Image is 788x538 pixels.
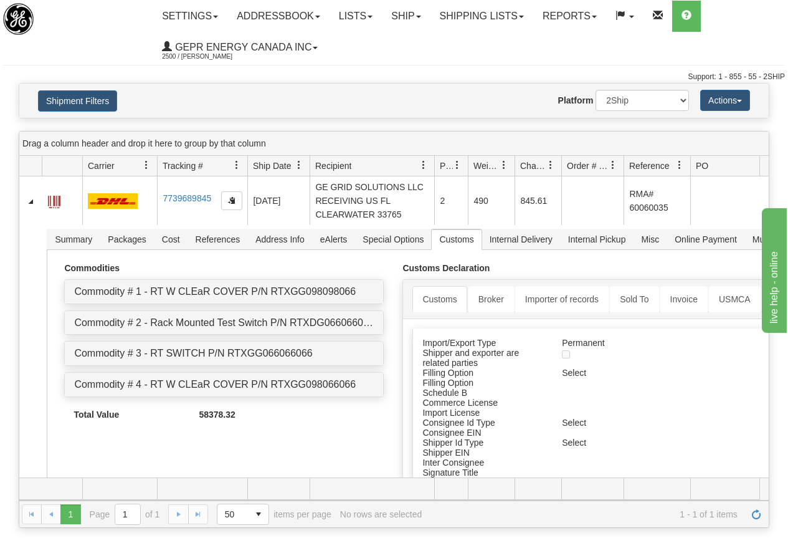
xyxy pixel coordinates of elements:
th: Press ctrl + space to group [561,156,624,176]
span: Online Payment [667,229,744,249]
div: Signature Name [413,478,553,488]
img: 7 - DHL_Worldwide [88,193,138,209]
div: Shipper Id Type [413,438,553,448]
td: GE GRID SOLUTIONS LLC RECEIVING US FL CLEARWATER 33765 [310,176,434,225]
a: Commodity # 1 - RT W CLEaR COVER P/N RTXGG098098066 [74,286,356,297]
div: Filling Option [413,378,553,388]
th: Press ctrl + space to group [434,156,468,176]
a: Importer of records [515,286,609,312]
span: Cost [154,229,188,249]
th: Press ctrl + space to group [515,156,561,176]
div: No rows are selected [340,509,422,519]
td: 490 [468,176,515,225]
button: Copy to clipboard [221,191,242,210]
input: Page 1 [115,504,140,524]
strong: 58378.32 [199,410,235,420]
span: Carrier [88,160,115,172]
a: Shipping lists [430,1,533,32]
a: 7739689845 [163,193,211,203]
span: Internal Delivery [482,229,560,249]
div: Select [553,418,722,428]
a: Packages filter column settings [447,155,468,176]
th: Press ctrl + space to group [157,156,247,176]
span: GEPR Energy Canada Inc [172,42,311,52]
td: 845.61 [515,176,561,225]
span: PO [696,160,708,172]
strong: Commodities [64,263,120,273]
a: Refresh [746,504,766,524]
a: Settings [153,1,227,32]
div: Inter Consignee [413,458,553,468]
span: Customs [432,229,481,249]
th: Press ctrl + space to group [690,156,773,176]
a: Order # / Ship Request # filter column settings [602,155,624,176]
div: Commerce License [413,398,553,408]
span: items per page [217,504,331,525]
a: Broker [468,286,514,312]
div: Import/Export Type [413,338,553,348]
span: 50 [225,508,241,521]
img: logo2500.jpg [3,3,34,35]
a: Commodity # 4 - RT W CLEaR COVER P/N RTXGG098066066 [74,379,356,390]
a: Commodity # 3 - RT SWITCH P/N RTXGG066066066 [74,348,312,358]
span: Special Options [355,229,431,249]
strong: Customs Declaration [402,263,490,273]
span: select [249,504,268,524]
div: Import License [413,408,553,418]
span: eAlerts [313,229,355,249]
a: Reports [533,1,606,32]
iframe: chat widget [759,205,787,332]
span: Recipient [315,160,351,172]
a: Ship [382,1,430,32]
a: Invoice [660,286,708,312]
a: Lists [330,1,382,32]
div: Select [553,438,722,448]
div: Filling Option [413,368,553,378]
label: Platform [558,94,594,107]
th: Press ctrl + space to group [82,156,157,176]
span: Misc [634,229,667,249]
div: grid grouping header [19,132,769,156]
span: Internal Pickup [561,229,634,249]
a: PO filter column settings [752,155,773,176]
th: Press ctrl + space to group [310,156,434,176]
div: Select [553,368,722,378]
span: Page sizes drop down [217,504,269,525]
div: Support: 1 - 855 - 55 - 2SHIP [3,72,785,82]
div: Shipper and exporter are related parties [413,348,553,368]
a: Customs [412,286,467,312]
a: Sold To [610,286,658,312]
a: GEPR Energy Canada Inc 2500 / [PERSON_NAME] [153,32,327,63]
div: Consignee EIN [413,428,553,438]
th: Press ctrl + space to group [624,156,690,176]
a: Commodity # 2 - Rack Mounted Test Switch P/N RTXDG066066066 [74,317,374,328]
td: RMA# 60060035 [624,176,690,225]
span: Address Info [248,229,312,249]
div: Shipper EIN [413,448,553,458]
span: Page 1 [60,504,80,524]
div: Signature Title [413,468,553,478]
a: Ship Date filter column settings [288,155,310,176]
button: Actions [700,90,750,111]
span: Tracking # [163,160,203,172]
a: Weight filter column settings [493,155,515,176]
span: Page of 1 [90,504,160,525]
span: Packages [100,229,153,249]
span: Summary [47,229,100,249]
span: Weight [473,160,500,172]
span: Reference [629,160,670,172]
span: Charge [520,160,546,172]
td: [DATE] [247,176,310,225]
a: Collapse [24,195,37,208]
th: Press ctrl + space to group [247,156,310,176]
div: Permanent [553,338,722,348]
a: Carrier filter column settings [136,155,157,176]
span: 2500 / [PERSON_NAME] [162,50,255,63]
a: USMCA [709,286,761,312]
span: Order # / Ship Request # [567,160,609,172]
span: References [188,229,248,249]
span: Packages [440,160,453,172]
span: 1 - 1 of 1 items [430,509,738,519]
th: Press ctrl + space to group [42,156,82,176]
a: Reference filter column settings [669,155,690,176]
